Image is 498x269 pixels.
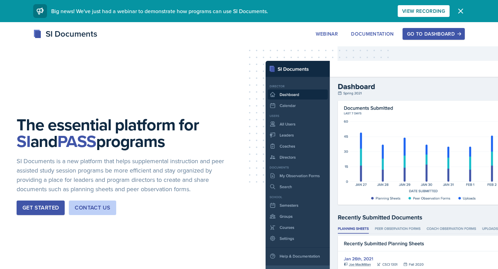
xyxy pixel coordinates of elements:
button: Contact Us [69,201,116,215]
div: Go to Dashboard [407,31,460,37]
button: View Recording [398,5,450,17]
div: Webinar [316,31,338,37]
div: Contact Us [75,204,110,212]
div: View Recording [402,8,445,14]
div: Documentation [351,31,394,37]
div: Get Started [22,204,59,212]
span: Big news! We've just had a webinar to demonstrate how programs can use SI Documents. [51,7,268,15]
button: Go to Dashboard [403,28,465,40]
button: Get Started [17,201,65,215]
button: Documentation [347,28,398,40]
div: SI Documents [33,28,97,40]
button: Webinar [311,28,342,40]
